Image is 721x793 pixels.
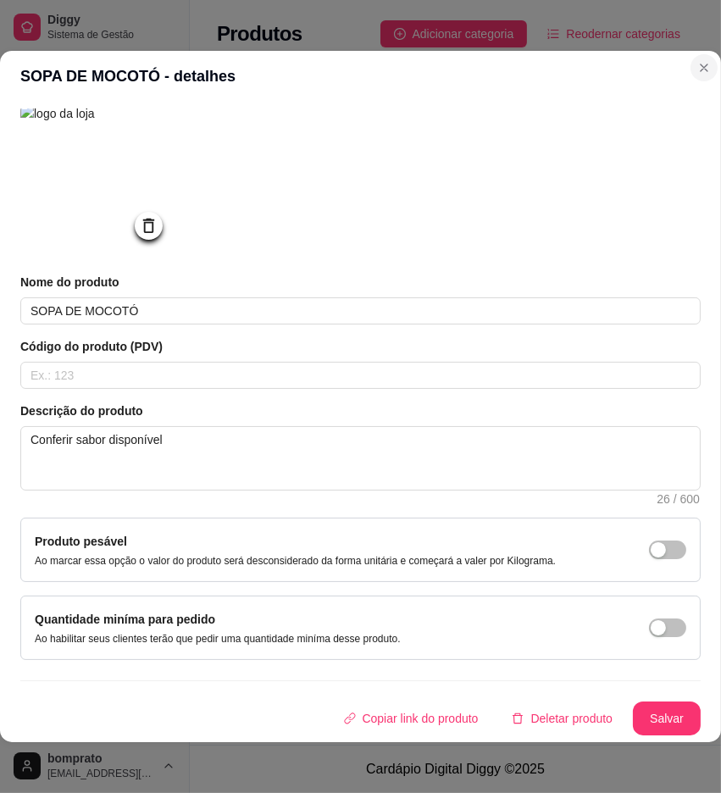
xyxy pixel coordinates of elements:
[35,535,127,548] label: Produto pesável
[35,632,401,646] p: Ao habilitar seus clientes terão que pedir uma quantidade miníma desse produto.
[21,427,700,490] textarea: Conferir sabor disponível
[330,701,492,735] button: Copiar link do produto
[690,54,718,81] button: Close
[633,701,701,735] button: Salvar
[512,713,524,724] span: delete
[35,613,215,626] label: Quantidade miníma para pedido
[20,274,701,291] article: Nome do produto
[20,104,173,257] img: logo da loja
[35,554,556,568] p: Ao marcar essa opção o valor do produto será desconsiderado da forma unitária e começará a valer ...
[20,338,701,355] article: Código do produto (PDV)
[20,297,701,324] input: Ex.: Hamburguer de costela
[498,701,626,735] button: deleteDeletar produto
[20,362,701,389] input: Ex.: 123
[20,402,701,419] article: Descrição do produto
